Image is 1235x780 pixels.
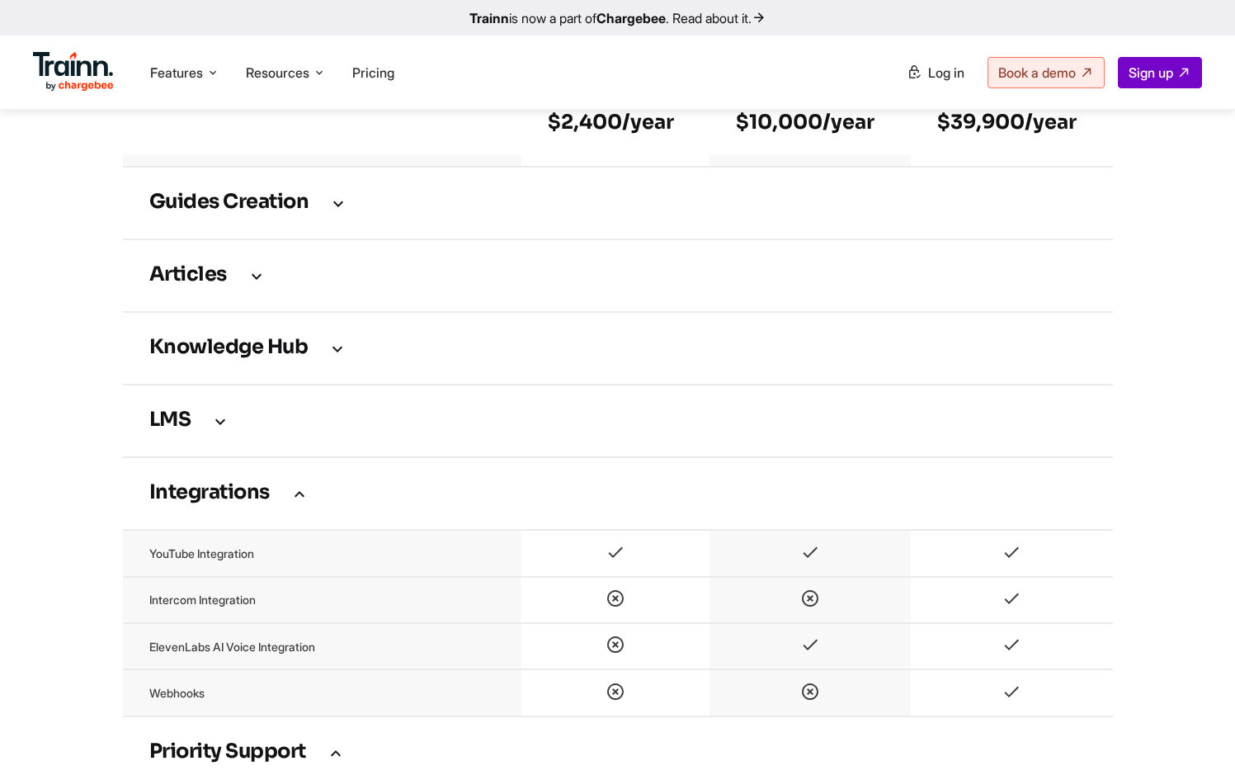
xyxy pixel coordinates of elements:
span: Book a demo [998,64,1076,81]
td: Webhooks [123,669,521,716]
a: Sign up [1118,57,1202,88]
span: Features [150,64,203,82]
h3: Articles [149,267,1087,285]
td: YouTube Integration [123,530,521,576]
span: Resources [246,64,309,82]
td: Intercom Integration [123,577,521,623]
h3: Integrations [149,485,1087,503]
b: Trainn [469,10,509,26]
h6: $39,900/year [937,109,1087,135]
b: Chargebee [596,10,666,26]
td: ElevenLabs AI Voice Integration [123,623,521,669]
a: Log in [897,58,974,87]
a: Book a demo [988,57,1105,88]
h3: LMS [149,412,1087,430]
h3: Guides creation [149,194,1087,212]
h6: $10,000/year [736,109,884,135]
span: Log in [928,64,964,81]
a: Pricing [352,64,394,81]
span: Sign up [1129,64,1173,81]
h3: Priority support [149,744,1087,762]
h3: Knowledge Hub [149,339,1087,357]
img: Trainn Logo [33,52,114,92]
h6: $2,400/year [548,109,683,135]
iframe: Chat Widget [1153,701,1235,780]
